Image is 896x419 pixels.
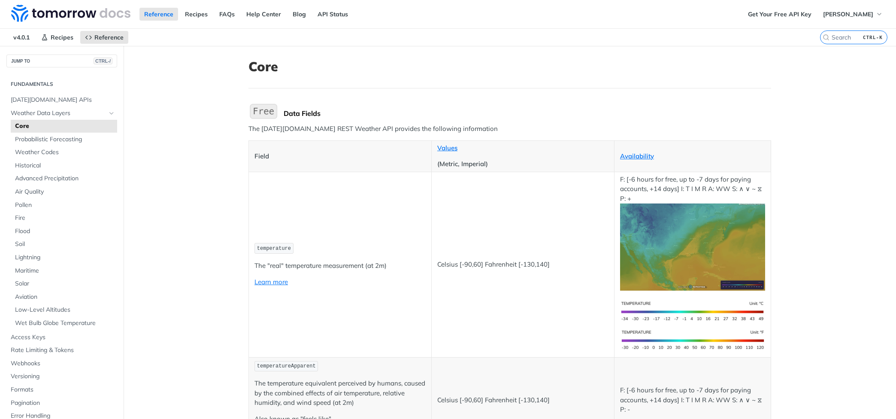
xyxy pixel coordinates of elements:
[15,319,115,328] span: Wet Bulb Globe Temperature
[6,94,117,106] a: [DATE][DOMAIN_NAME] APIs
[11,172,117,185] a: Advanced Precipitation
[254,278,288,286] a: Learn more
[823,34,829,41] svg: Search
[15,201,115,209] span: Pollen
[6,370,117,383] a: Versioning
[620,386,765,415] p: F: [-6 hours for free, up to -7 days for paying accounts, +14 days] I: T I M R A: WW S: ∧ ∨ ~ ⧖ P: -
[15,135,115,144] span: Probabilistic Forecasting
[6,397,117,410] a: Pagination
[11,304,117,316] a: Low-Level Altitudes
[11,120,117,133] a: Core
[313,8,353,21] a: API Status
[11,185,117,198] a: Air Quality
[11,399,115,407] span: Pagination
[11,146,117,159] a: Weather Codes
[743,8,816,21] a: Get Your Free API Key
[818,8,887,21] button: [PERSON_NAME]
[15,267,115,275] span: Maritime
[11,251,117,264] a: Lightning
[11,372,115,381] span: Versioning
[15,148,115,157] span: Weather Codes
[51,33,73,41] span: Recipes
[257,363,316,369] span: temperatureApparent
[248,124,771,134] p: The [DATE][DOMAIN_NAME] REST Weather API provides the following information
[254,261,426,271] p: The "real" temperature measurement (at 2m)
[6,331,117,344] a: Access Keys
[15,253,115,262] span: Lightning
[11,291,117,304] a: Aviation
[6,383,117,396] a: Formats
[288,8,311,21] a: Blog
[6,344,117,357] a: Rate Limiting & Tokens
[11,264,117,277] a: Maritime
[284,109,771,118] div: Data Fields
[248,59,771,74] h1: Core
[15,306,115,314] span: Low-Level Altitudes
[11,225,117,238] a: Flood
[15,161,115,170] span: Historical
[180,8,212,21] a: Recipes
[11,109,106,118] span: Weather Data Layers
[11,333,115,342] span: Access Keys
[15,293,115,301] span: Aviation
[6,357,117,370] a: Webhooks
[254,379,426,408] p: The temperature equivalent perceived by humans, caused by the combined effects of air temperature...
[11,5,130,22] img: Tomorrow.io Weather API Docs
[257,246,291,252] span: temperature
[6,80,117,88] h2: Fundamentals
[15,188,115,196] span: Air Quality
[242,8,286,21] a: Help Center
[15,227,115,236] span: Flood
[36,31,78,44] a: Recipes
[108,110,115,117] button: Hide subpages for Weather Data Layers
[620,335,765,343] span: Expand image
[437,260,608,270] p: Celsius [-90,60] Fahrenheit [-130,140]
[15,122,115,131] span: Core
[620,152,654,160] a: Availability
[11,238,117,251] a: Soil
[11,199,117,212] a: Pollen
[9,31,34,44] span: v4.0.1
[11,317,117,330] a: Wet Bulb Globe Temperature
[94,58,112,64] span: CTRL-/
[11,212,117,225] a: Fire
[11,159,117,172] a: Historical
[15,240,115,249] span: Soil
[437,395,608,405] p: Celsius [-90,60] Fahrenheit [-130,140]
[11,359,115,368] span: Webhooks
[861,33,885,42] kbd: CTRL-K
[15,214,115,222] span: Fire
[15,279,115,288] span: Solar
[11,96,115,104] span: [DATE][DOMAIN_NAME] APIs
[94,33,124,41] span: Reference
[215,8,239,21] a: FAQs
[6,107,117,120] a: Weather Data LayersHide subpages for Weather Data Layers
[11,346,115,355] span: Rate Limiting & Tokens
[6,55,117,67] button: JUMP TOCTRL-/
[437,159,608,169] p: (Metric, Imperial)
[80,31,128,44] a: Reference
[15,174,115,183] span: Advanced Precipitation
[139,8,178,21] a: Reference
[11,386,115,394] span: Formats
[620,175,765,291] p: F: [-6 hours for free, up to -7 days for paying accounts, +14 days] I: T I M R A: WW S: ∧ ∨ ~ ⧖ P: +
[437,144,457,152] a: Values
[11,133,117,146] a: Probabilistic Forecasting
[620,243,765,251] span: Expand image
[620,307,765,315] span: Expand image
[11,277,117,290] a: Solar
[254,152,426,161] p: Field
[823,10,873,18] span: [PERSON_NAME]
